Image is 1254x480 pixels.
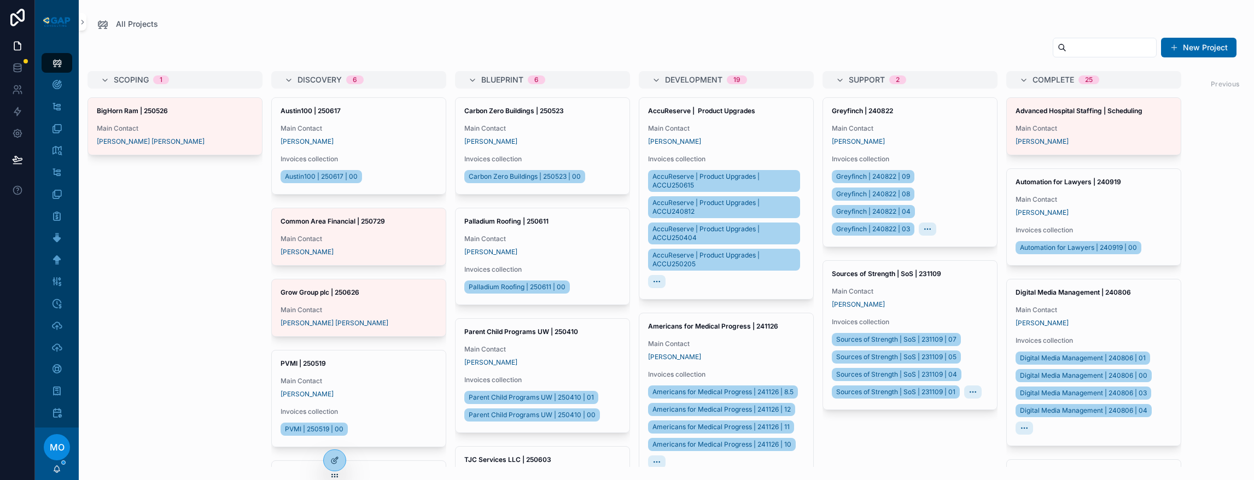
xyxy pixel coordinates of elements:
a: [PERSON_NAME] [PERSON_NAME] [97,137,205,146]
span: All Projects [116,19,158,30]
span: [PERSON_NAME] [648,137,701,146]
span: Invoices collection [1016,226,1172,235]
span: Greyfinch | 240822 | 03 [836,225,910,233]
a: [PERSON_NAME] [281,137,334,146]
span: Main Contact [1016,195,1172,204]
span: Invoices collection [832,318,988,326]
a: All Projects [96,17,158,31]
a: Greyfinch | 240822 | 04 [832,205,915,218]
a: AccuReserve | Product Upgrades | ACCU240812 [648,196,800,218]
a: Carbon Zero Buildings | 250523Main Contact[PERSON_NAME]Invoices collectionCarbon Zero Buildings |... [455,97,630,195]
span: Sources of Strength | SoS | 231109 | 05 [836,353,956,361]
span: Greyfinch | 240822 | 09 [836,172,910,181]
span: MO [50,441,65,454]
strong: Palladium Roofing | 250611 [464,217,549,225]
a: Digital Media Management | 240806 | 04 [1016,404,1152,417]
div: 6 [353,75,357,84]
a: [PERSON_NAME] [464,248,517,256]
a: BigHorn Ram | 250526Main Contact[PERSON_NAME] [PERSON_NAME] [88,97,263,155]
span: Digital Media Management | 240806 | 04 [1020,406,1147,415]
a: Americans for Medical Progress | 241126Main Contact[PERSON_NAME]Invoices collectionAmericans for ... [639,313,814,480]
a: AccuReserve | Product UpgradesMain Contact[PERSON_NAME]Invoices collectionAccuReserve | Product U... [639,97,814,300]
div: 25 [1085,75,1093,84]
a: PVMI | 250519 | 00 [281,423,348,436]
span: Blueprint [481,74,523,85]
div: 6 [534,75,539,84]
a: Sources of Strength | SoS | 231109 | 05 [832,350,961,364]
span: AccuReserve | Product Upgrades | ACCU250404 [652,225,796,242]
div: scrollable content [35,44,79,428]
a: Americans for Medical Progress | 241126 | 10 [648,438,796,451]
a: Palladium Roofing | 250611Main Contact[PERSON_NAME]Invoices collectionPalladium Roofing | 250611 ... [455,208,630,305]
span: Austin100 | 250617 | 00 [285,172,358,181]
span: Digital Media Management | 240806 | 01 [1020,354,1146,362]
a: Digital Media Management | 240806 | 00 [1016,369,1152,382]
a: Grow Group plc | 250626Main Contact[PERSON_NAME] [PERSON_NAME] [271,279,446,337]
span: Greyfinch | 240822 | 08 [836,190,910,198]
span: Sources of Strength | SoS | 231109 | 07 [836,335,956,344]
span: PVMI | 250519 | 00 [285,425,343,434]
span: [PERSON_NAME] [464,137,517,146]
a: AccuReserve | Product Upgrades | ACCU250205 [648,249,800,271]
img: App logo [42,15,72,28]
a: Parent Child Programs UW | 250410 | 01 [464,391,598,404]
a: Automation for Lawyers | 240919 | 00 [1016,241,1141,254]
strong: AccuReserve | Product Upgrades [648,107,755,115]
a: Palladium Roofing | 250611 | 00 [464,280,570,294]
span: Americans for Medical Progress | 241126 | 10 [652,440,791,449]
span: Carbon Zero Buildings | 250523 | 00 [469,172,581,181]
span: Complete [1033,74,1074,85]
a: Advanced Hospital Staffing | SchedulingMain Contact[PERSON_NAME] [1006,97,1181,155]
span: Discovery [298,74,342,85]
span: Sources of Strength | SoS | 231109 | 01 [836,388,955,396]
span: Main Contact [464,345,621,354]
span: Invoices collection [464,376,621,384]
a: [PERSON_NAME] [281,248,334,256]
span: Parent Child Programs UW | 250410 | 00 [469,411,596,419]
span: [PERSON_NAME] [464,358,517,367]
span: Support [849,74,885,85]
a: [PERSON_NAME] [281,390,334,399]
a: Digital Media Management | 240806 | 01 [1016,352,1150,365]
span: Invoices collection [464,265,621,274]
span: Invoices collection [648,370,804,379]
span: Americans for Medical Progress | 241126 | 11 [652,423,790,431]
a: Parent Child Programs UW | 250410Main Contact[PERSON_NAME]Invoices collectionParent Child Program... [455,318,630,433]
span: Americans for Medical Progress | 241126 | 8.5 [652,388,794,396]
a: [PERSON_NAME] [1016,319,1069,327]
strong: Grow Group plc | 250626 [281,288,359,296]
a: [PERSON_NAME] [1016,137,1069,146]
span: Digital Media Management | 240806 | 03 [1020,389,1147,397]
span: AccuReserve | Product Upgrades | ACCU250615 [652,172,796,190]
a: [PERSON_NAME] [PERSON_NAME] [281,319,388,327]
span: Digital Media Management | 240806 | 00 [1020,371,1147,380]
a: Austin100 | 250617 | 00 [281,170,362,183]
span: Scoping [114,74,149,85]
a: Sources of Strength | SoS | 231109 | 01 [832,385,960,399]
span: Main Contact [648,339,804,348]
a: Sources of Strength | SoS | 231109Main Contact[PERSON_NAME]Invoices collectionSources of Strength... [823,260,998,410]
span: [PERSON_NAME] [1016,208,1069,217]
a: Austin100 | 250617Main Contact[PERSON_NAME]Invoices collectionAustin100 | 250617 | 00 [271,97,446,195]
a: [PERSON_NAME] [832,137,885,146]
strong: Advanced Hospital Staffing | Scheduling [1016,107,1142,115]
strong: TJC Services LLC | 250603 [464,455,551,464]
span: Main Contact [464,235,621,243]
a: Parent Child Programs UW | 250410 | 00 [464,408,600,422]
span: Parent Child Programs UW | 250410 | 01 [469,393,594,402]
span: Invoices collection [281,407,437,416]
a: Americans for Medical Progress | 241126 | 11 [648,420,794,434]
div: 2 [896,75,900,84]
a: [PERSON_NAME] [648,353,701,361]
a: Common Area Financial | 250729Main Contact[PERSON_NAME] [271,208,446,266]
a: Greyfinch | 240822 | 09 [832,170,914,183]
span: Americans for Medical Progress | 241126 | 12 [652,405,791,414]
span: Main Contact [1016,306,1172,314]
span: Invoices collection [464,155,621,163]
